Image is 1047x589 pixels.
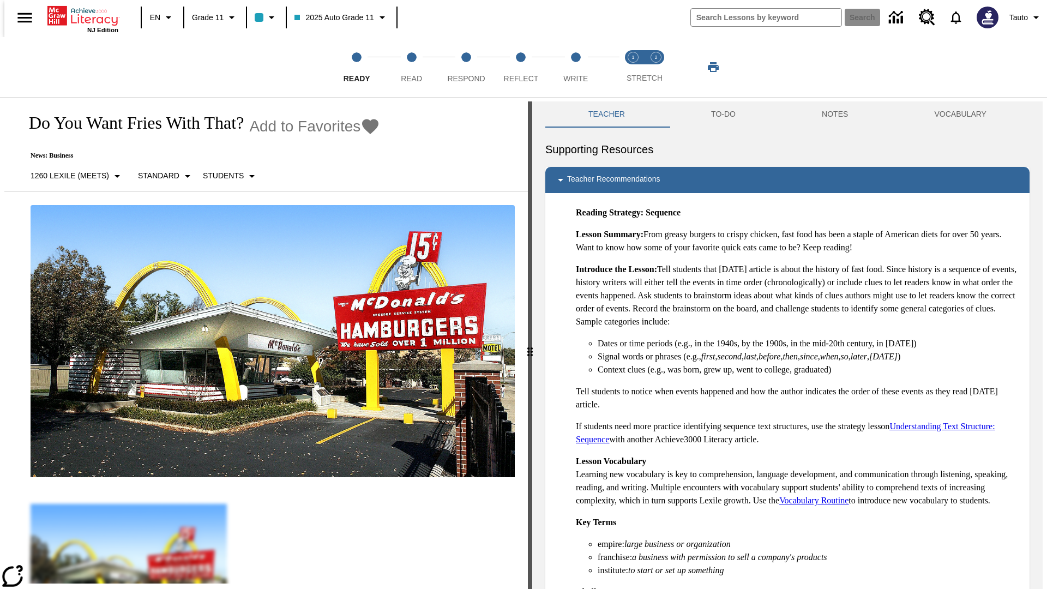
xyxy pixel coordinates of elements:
a: Vocabulary Routine [779,496,849,505]
em: [DATE] [869,352,898,361]
button: NOTES [779,101,891,128]
span: Write [563,74,588,83]
em: since [800,352,818,361]
li: Signal words or phrases (e.g., , , , , , , , , , ) [598,350,1021,363]
button: Class: 2025 Auto Grade 11, Select your class [290,8,393,27]
em: when [820,352,839,361]
button: Language: EN, Select a language [145,8,180,27]
span: Read [401,74,422,83]
span: Add to Favorites [249,118,360,135]
li: Context clues (e.g., was born, grew up, went to college, graduated) [598,363,1021,376]
p: From greasy burgers to crispy chicken, fast food has been a staple of American diets for over 50 ... [576,228,1021,254]
em: large business or organization [624,539,731,549]
text: 1 [631,55,634,60]
strong: Reading Strategy: [576,208,643,217]
button: Grade: Grade 11, Select a grade [188,8,243,27]
button: Class color is light blue. Change class color [250,8,282,27]
em: later [851,352,867,361]
span: Respond [447,74,485,83]
li: Dates or time periods (e.g., in the 1940s, by the 1900s, in the mid-20th century, in [DATE]) [598,337,1021,350]
button: VOCABULARY [891,101,1030,128]
span: Ready [344,74,370,83]
span: Grade 11 [192,12,224,23]
em: then [783,352,798,361]
button: Respond step 3 of 5 [435,37,498,97]
em: last [744,352,756,361]
strong: Sequence [646,208,681,217]
p: Learning new vocabulary is key to comprehension, language development, and communication through ... [576,455,1021,507]
li: franchise: [598,551,1021,564]
img: Avatar [977,7,998,28]
a: Understanding Text Structure: Sequence [576,422,995,444]
div: reading [4,101,528,584]
span: STRETCH [627,74,663,82]
img: One of the first McDonald's stores, with the iconic red sign and golden arches. [31,205,515,478]
button: Select Lexile, 1260 Lexile (Meets) [26,166,128,186]
h6: Supporting Resources [545,141,1030,158]
a: Resource Center, Will open in new tab [912,3,942,32]
span: 2025 Auto Grade 11 [294,12,374,23]
button: Profile/Settings [1005,8,1047,27]
span: Tauto [1009,12,1028,23]
button: Ready step 1 of 5 [325,37,388,97]
span: NJ Edition [87,27,118,33]
a: Data Center [882,3,912,33]
em: first [701,352,715,361]
h1: Do You Want Fries With That? [17,113,244,133]
button: Add to Favorites - Do You Want Fries With That? [249,117,380,136]
button: Scaffolds, Standard [134,166,198,186]
button: Write step 5 of 5 [544,37,607,97]
button: Stretch Respond step 2 of 2 [640,37,672,97]
button: Teacher [545,101,668,128]
button: Stretch Read step 1 of 2 [617,37,649,97]
button: Print [696,57,731,77]
strong: Key Terms [576,518,616,527]
div: Instructional Panel Tabs [545,101,1030,128]
p: Tell students to notice when events happened and how the author indicates the order of these even... [576,385,1021,411]
p: Standard [138,170,179,182]
text: 2 [654,55,657,60]
li: empire: [598,538,1021,551]
strong: Introduce the Lesson: [576,265,657,274]
button: Select a new avatar [970,3,1005,32]
em: before [759,352,780,361]
button: TO-DO [668,101,779,128]
p: If students need more practice identifying sequence text structures, use the strategy lesson with... [576,420,1021,446]
p: Tell students that [DATE] article is about the history of fast food. Since history is a sequence ... [576,263,1021,328]
div: Teacher Recommendations [545,167,1030,193]
p: News: Business [17,152,380,160]
button: Reflect step 4 of 5 [489,37,552,97]
strong: Lesson Vocabulary [576,456,646,466]
p: Students [203,170,244,182]
strong: Lesson Summary: [576,230,643,239]
li: institute: [598,564,1021,577]
em: second [718,352,742,361]
span: EN [150,12,160,23]
a: Notifications [942,3,970,32]
em: a business with permission to sell a company's products [632,552,827,562]
button: Open side menu [9,2,41,34]
p: 1260 Lexile (Meets) [31,170,109,182]
button: Select Student [198,166,263,186]
p: Teacher Recommendations [567,173,660,187]
div: Press Enter or Spacebar and then press right and left arrow keys to move the slider [528,101,532,589]
em: to start or set up something [628,566,724,575]
span: Reflect [504,74,539,83]
div: Home [47,4,118,33]
em: so [841,352,849,361]
button: Read step 2 of 5 [380,37,443,97]
div: activity [532,101,1043,589]
input: search field [691,9,841,26]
